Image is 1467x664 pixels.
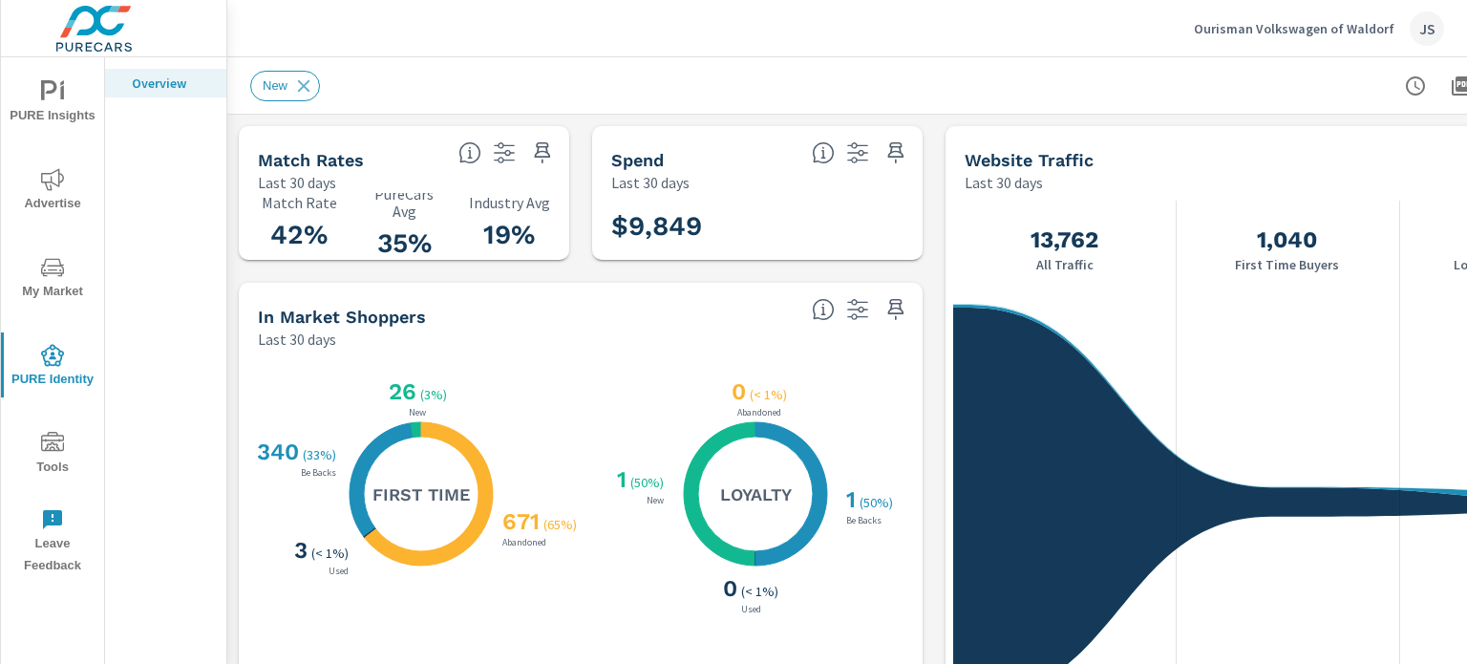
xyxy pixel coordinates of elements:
[251,78,299,93] span: New
[1410,11,1444,46] div: JS
[258,171,336,194] p: Last 30 days
[812,141,835,164] span: Total PureCars DigAdSpend. Data sourced directly from the Ad Platforms. Non-Purecars DigAd client...
[250,71,320,101] div: New
[733,408,785,418] p: Abandoned
[1,57,104,585] div: nav menu
[643,496,668,505] p: New
[611,210,702,243] h3: $9,849
[258,328,336,351] p: Last 30 days
[7,508,98,577] span: Leave Feedback
[363,185,445,220] p: PureCars Avg
[7,256,98,303] span: My Market
[719,575,737,602] h3: 0
[372,483,470,505] h5: First Time
[611,150,664,170] h5: Spend
[630,474,668,491] p: ( 50% )
[258,150,364,170] h5: Match Rates
[258,219,340,251] h3: 42%
[258,307,426,327] h5: In Market Shoppers
[7,344,98,391] span: PURE Identity
[611,171,690,194] p: Last 30 days
[750,386,791,403] p: ( < 1% )
[543,516,581,533] p: ( 65% )
[253,439,299,465] h3: 340
[527,138,558,168] span: Save this to your personalized report
[1194,20,1394,37] p: Ourisman Volkswagen of Waldorf
[881,294,911,325] span: Save this to your personalized report
[468,194,550,211] p: Industry Avg
[132,74,211,93] p: Overview
[458,141,481,164] span: Match rate: % of Identifiable Traffic. Pure Identity avg: Avg match rate of all PURE Identity cus...
[105,69,226,97] div: Overview
[842,486,856,513] h3: 1
[741,583,782,600] p: ( < 1% )
[728,378,746,405] h3: 0
[613,466,627,493] h3: 1
[363,227,445,260] h3: 35%
[420,386,451,403] p: ( 3% )
[468,219,550,251] h3: 19%
[7,80,98,127] span: PURE Insights
[860,494,897,511] p: ( 50% )
[965,171,1043,194] p: Last 30 days
[499,508,540,535] h3: 671
[737,605,765,614] p: Used
[297,468,340,478] p: Be Backs
[405,408,430,418] p: New
[325,567,352,576] p: Used
[385,378,416,405] h3: 26
[881,138,911,168] span: Save this to your personalized report
[7,432,98,479] span: Tools
[311,545,352,562] p: ( < 1% )
[842,516,885,525] p: Be Backs
[965,150,1094,170] h5: Website Traffic
[812,298,835,321] span: Loyalty: Matched has purchased from the dealership before and has exhibited a preference through ...
[290,537,308,564] h3: 3
[720,483,792,505] h5: Loyalty
[7,168,98,215] span: Advertise
[303,446,340,463] p: ( 33% )
[258,194,340,211] p: Match Rate
[499,538,550,547] p: Abandoned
